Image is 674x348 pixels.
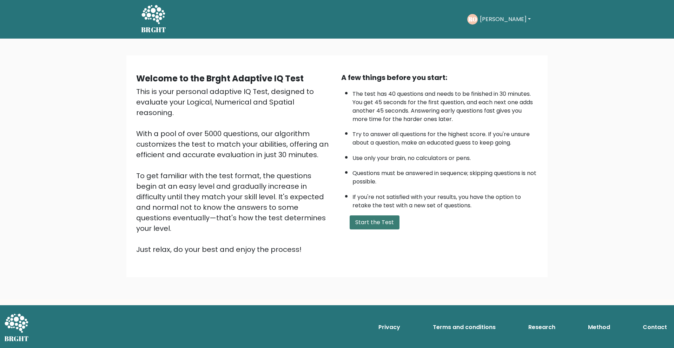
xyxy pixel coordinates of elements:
button: [PERSON_NAME] [478,15,533,24]
text: RO [468,15,477,23]
li: Questions must be answered in sequence; skipping questions is not possible. [352,166,538,186]
li: The test has 40 questions and needs to be finished in 30 minutes. You get 45 seconds for the firs... [352,86,538,123]
div: A few things before you start: [341,72,538,83]
li: Use only your brain, no calculators or pens. [352,150,538,162]
a: Contact [640,320,670,334]
a: Research [526,320,558,334]
div: This is your personal adaptive IQ Test, designed to evaluate your Logical, Numerical and Spatial ... [136,86,333,255]
h5: BRGHT [141,26,166,34]
li: Try to answer all questions for the highest score. If you're unsure about a question, make an edu... [352,127,538,147]
button: Start the Test [350,215,399,229]
a: Terms and conditions [430,320,498,334]
a: Privacy [376,320,403,334]
li: If you're not satisfied with your results, you have the option to retake the test with a new set ... [352,189,538,210]
a: Method [585,320,613,334]
b: Welcome to the Brght Adaptive IQ Test [136,73,304,84]
a: BRGHT [141,3,166,36]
